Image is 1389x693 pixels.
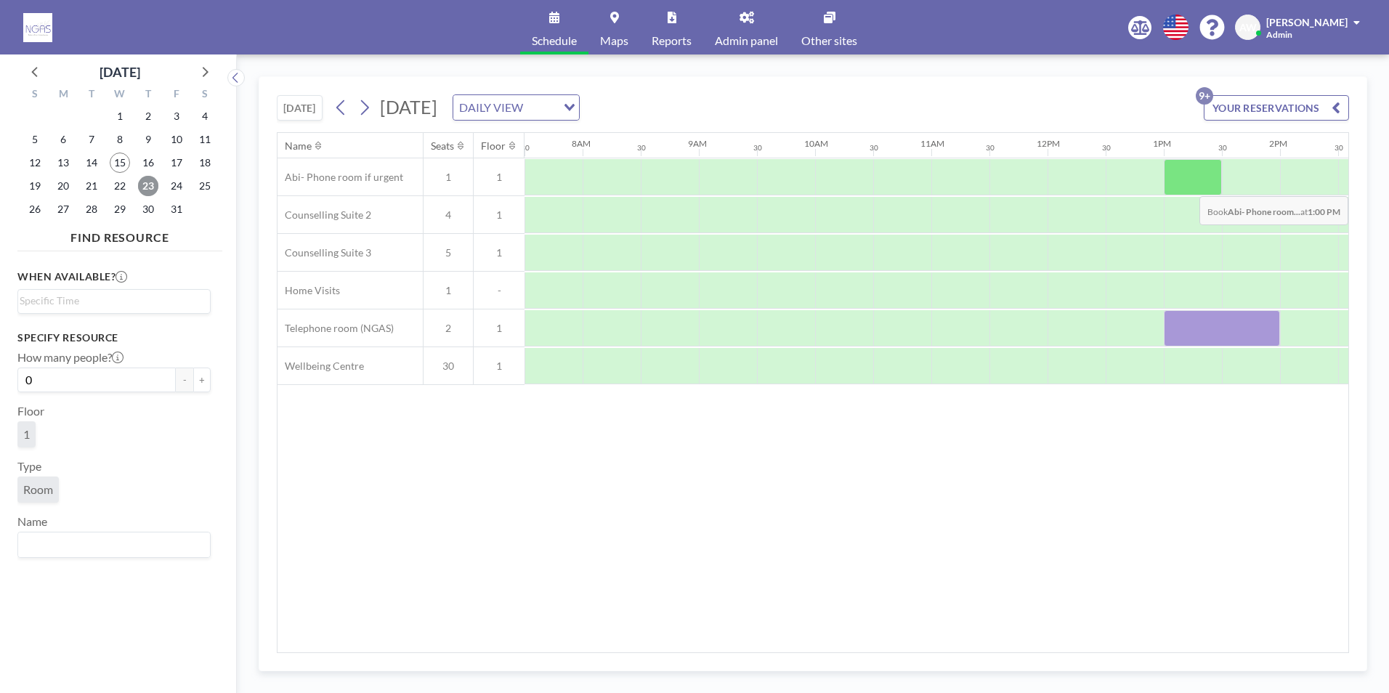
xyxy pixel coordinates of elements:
[474,208,525,222] span: 1
[424,171,473,184] span: 1
[17,331,211,344] h3: Specify resource
[21,86,49,105] div: S
[138,129,158,150] span: Thursday, October 9, 2025
[18,532,210,557] div: Search for option
[18,290,210,312] div: Search for option
[652,35,692,46] span: Reports
[81,199,102,219] span: Tuesday, October 28, 2025
[285,139,312,153] div: Name
[804,138,828,149] div: 10AM
[1335,143,1343,153] div: 30
[53,199,73,219] span: Monday, October 27, 2025
[474,171,525,184] span: 1
[78,86,106,105] div: T
[166,106,187,126] span: Friday, October 3, 2025
[138,106,158,126] span: Thursday, October 2, 2025
[637,143,646,153] div: 30
[380,96,437,118] span: [DATE]
[25,129,45,150] span: Sunday, October 5, 2025
[481,139,506,153] div: Floor
[1204,95,1349,121] button: YOUR RESERVATIONS9+
[138,199,158,219] span: Thursday, October 30, 2025
[1102,143,1111,153] div: 30
[278,360,364,373] span: Wellbeing Centre
[753,143,762,153] div: 30
[23,482,53,496] span: Room
[17,514,47,529] label: Name
[110,129,130,150] span: Wednesday, October 8, 2025
[278,322,394,335] span: Telephone room (NGAS)
[138,153,158,173] span: Thursday, October 16, 2025
[190,86,219,105] div: S
[1196,87,1213,105] p: 9+
[100,62,140,82] div: [DATE]
[474,246,525,259] span: 1
[986,143,995,153] div: 30
[1308,206,1340,217] b: 1:00 PM
[110,176,130,196] span: Wednesday, October 22, 2025
[23,13,52,42] img: organization-logo
[195,129,215,150] span: Saturday, October 11, 2025
[166,153,187,173] span: Friday, October 17, 2025
[53,153,73,173] span: Monday, October 13, 2025
[1266,29,1292,40] span: Admin
[106,86,134,105] div: W
[110,153,130,173] span: Wednesday, October 15, 2025
[81,153,102,173] span: Tuesday, October 14, 2025
[424,246,473,259] span: 5
[1239,21,1257,34] span: AW
[521,143,530,153] div: 30
[278,171,403,184] span: Abi- Phone room if urgent
[23,427,30,441] span: 1
[110,106,130,126] span: Wednesday, October 1, 2025
[25,199,45,219] span: Sunday, October 26, 2025
[600,35,628,46] span: Maps
[870,143,878,153] div: 30
[453,95,579,120] div: Search for option
[81,176,102,196] span: Tuesday, October 21, 2025
[53,129,73,150] span: Monday, October 6, 2025
[532,35,577,46] span: Schedule
[1153,138,1171,149] div: 1PM
[920,138,944,149] div: 11AM
[277,95,323,121] button: [DATE]
[166,129,187,150] span: Friday, October 10, 2025
[195,176,215,196] span: Saturday, October 25, 2025
[431,139,454,153] div: Seats
[278,246,371,259] span: Counselling Suite 3
[195,153,215,173] span: Saturday, October 18, 2025
[424,360,473,373] span: 30
[1266,16,1348,28] span: [PERSON_NAME]
[572,138,591,149] div: 8AM
[49,86,78,105] div: M
[134,86,162,105] div: T
[424,322,473,335] span: 2
[17,404,44,418] label: Floor
[81,129,102,150] span: Tuesday, October 7, 2025
[20,535,202,554] input: Search for option
[278,208,371,222] span: Counselling Suite 2
[166,176,187,196] span: Friday, October 24, 2025
[176,368,193,392] button: -
[456,98,526,117] span: DAILY VIEW
[278,284,340,297] span: Home Visits
[1218,143,1227,153] div: 30
[1199,196,1348,225] span: Book at
[25,176,45,196] span: Sunday, October 19, 2025
[424,284,473,297] span: 1
[801,35,857,46] span: Other sites
[138,176,158,196] span: Thursday, October 23, 2025
[53,176,73,196] span: Monday, October 20, 2025
[17,459,41,474] label: Type
[1269,138,1287,149] div: 2PM
[25,153,45,173] span: Sunday, October 12, 2025
[527,98,555,117] input: Search for option
[474,360,525,373] span: 1
[17,224,222,245] h4: FIND RESOURCE
[193,368,211,392] button: +
[162,86,190,105] div: F
[688,138,707,149] div: 9AM
[166,199,187,219] span: Friday, October 31, 2025
[424,208,473,222] span: 4
[17,350,123,365] label: How many people?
